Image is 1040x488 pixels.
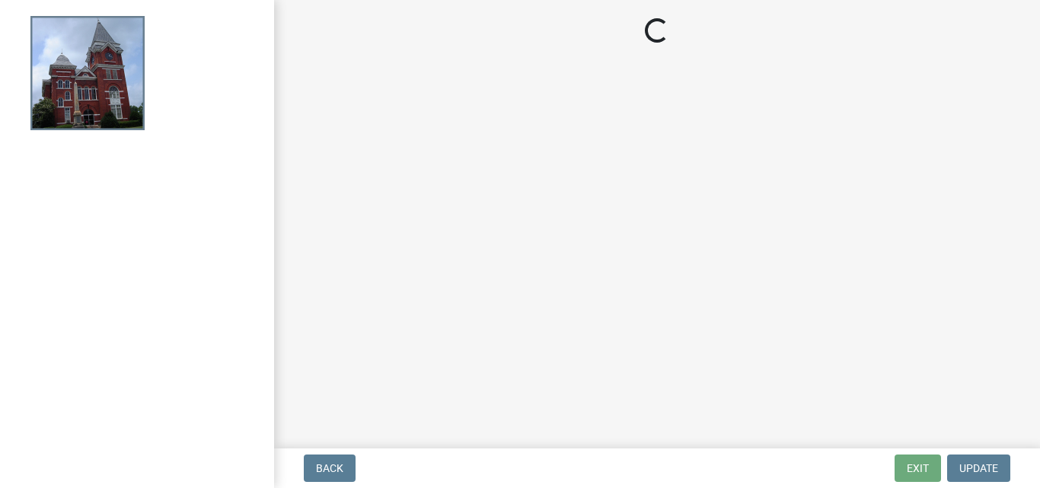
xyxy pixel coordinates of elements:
img: Talbot County, Georgia [30,16,145,130]
button: Exit [895,455,941,482]
span: Back [316,462,343,474]
button: Update [947,455,1010,482]
button: Back [304,455,356,482]
span: Update [959,462,998,474]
